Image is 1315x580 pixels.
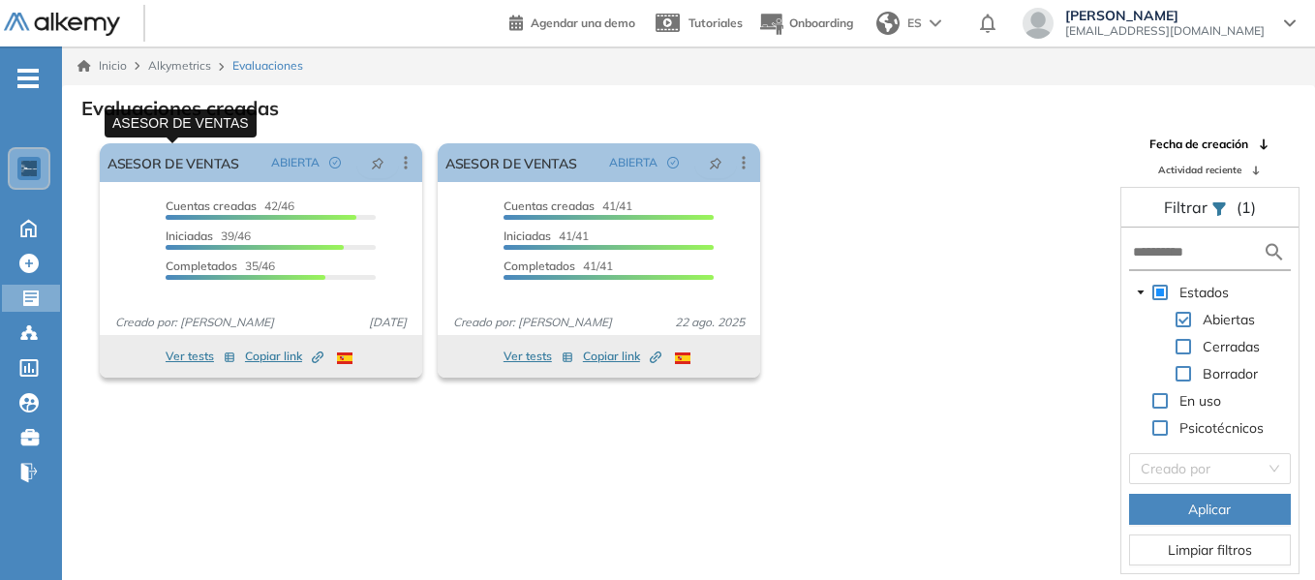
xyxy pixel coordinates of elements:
[105,109,257,137] div: ASESOR DE VENTAS
[758,3,853,45] button: Onboarding
[1237,196,1256,219] span: (1)
[1136,288,1146,297] span: caret-down
[789,15,853,30] span: Onboarding
[17,76,39,80] i: -
[1065,23,1265,39] span: [EMAIL_ADDRESS][DOMAIN_NAME]
[1176,281,1233,304] span: Estados
[232,57,303,75] span: Evaluaciones
[675,352,690,364] img: ESP
[609,154,657,171] span: ABIERTA
[166,229,251,243] span: 39/46
[271,154,320,171] span: ABIERTA
[667,314,752,331] span: 22 ago. 2025
[583,345,661,368] button: Copiar link
[876,12,900,35] img: world
[337,352,352,364] img: ESP
[445,314,620,331] span: Creado por: [PERSON_NAME]
[1199,335,1264,358] span: Cerradas
[371,155,384,170] span: pushpin
[1164,198,1211,217] span: Filtrar
[907,15,922,32] span: ES
[245,348,323,365] span: Copiar link
[1158,163,1241,177] span: Actividad reciente
[1176,416,1268,440] span: Psicotécnicos
[504,345,573,368] button: Ver tests
[504,229,589,243] span: 41/41
[1065,8,1265,23] span: [PERSON_NAME]
[361,314,414,331] span: [DATE]
[504,229,551,243] span: Iniciadas
[504,259,613,273] span: 41/41
[709,155,722,170] span: pushpin
[930,19,941,27] img: arrow
[509,10,635,33] a: Agendar una demo
[77,57,127,75] a: Inicio
[1188,499,1231,520] span: Aplicar
[4,13,120,37] img: Logo
[21,161,37,176] img: https://assets.alkemy.org/workspaces/1802/d452bae4-97f6-47ab-b3bf-1c40240bc960.jpg
[356,147,399,178] button: pushpin
[1129,534,1291,565] button: Limpiar filtros
[1149,136,1248,153] span: Fecha de creación
[1168,539,1252,561] span: Limpiar filtros
[504,259,575,273] span: Completados
[329,157,341,168] span: check-circle
[504,198,595,213] span: Cuentas creadas
[504,198,632,213] span: 41/41
[1179,419,1264,437] span: Psicotécnicos
[166,198,257,213] span: Cuentas creadas
[107,314,282,331] span: Creado por: [PERSON_NAME]
[107,143,239,182] a: ASESOR DE VENTAS
[1203,311,1255,328] span: Abiertas
[1203,338,1260,355] span: Cerradas
[81,97,279,120] h3: Evaluaciones creadas
[1129,494,1291,525] button: Aplicar
[688,15,743,30] span: Tutoriales
[531,15,635,30] span: Agendar una demo
[166,345,235,368] button: Ver tests
[1179,392,1221,410] span: En uso
[1203,365,1258,382] span: Borrador
[245,345,323,368] button: Copiar link
[445,143,577,182] a: ASESOR DE VENTAS
[148,58,211,73] span: Alkymetrics
[1199,362,1262,385] span: Borrador
[166,229,213,243] span: Iniciadas
[583,348,661,365] span: Copiar link
[166,259,275,273] span: 35/46
[166,259,237,273] span: Completados
[166,198,294,213] span: 42/46
[1263,240,1286,264] img: search icon
[1179,284,1229,301] span: Estados
[694,147,737,178] button: pushpin
[1199,308,1259,331] span: Abiertas
[1176,389,1225,412] span: En uso
[667,157,679,168] span: check-circle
